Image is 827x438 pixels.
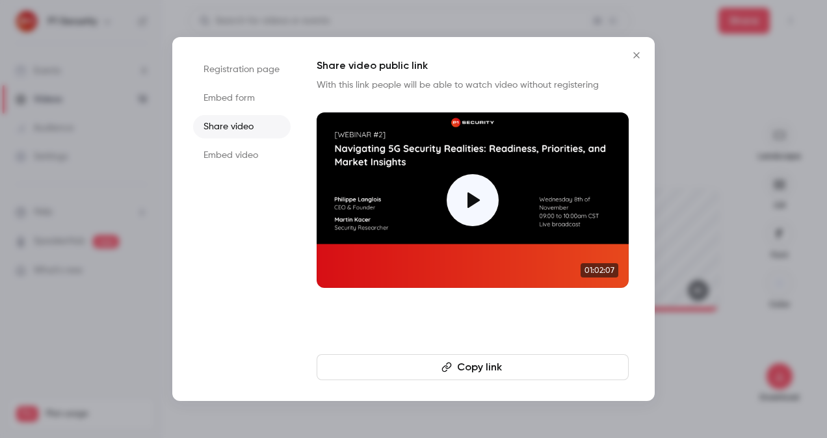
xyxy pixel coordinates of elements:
[193,115,291,138] li: Share video
[193,86,291,110] li: Embed form
[193,58,291,81] li: Registration page
[193,144,291,167] li: Embed video
[317,79,629,92] p: With this link people will be able to watch video without registering
[317,112,629,288] a: 01:02:07
[317,354,629,380] button: Copy link
[581,263,618,277] span: 01:02:07
[624,42,650,68] button: Close
[317,58,629,73] h1: Share video public link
